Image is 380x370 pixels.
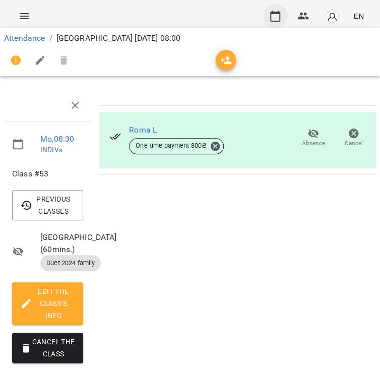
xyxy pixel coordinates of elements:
button: Menu [12,4,36,28]
img: avatar_s.png [325,9,339,23]
button: Cancel [334,124,374,152]
span: Absence [302,139,325,148]
button: Previous Classes [12,190,83,220]
div: One-time payment 800₴ [129,138,224,154]
button: Edit the class's Info [12,282,83,325]
span: EN [353,11,364,21]
span: Duet 2024 family [40,259,101,268]
button: Cancel the class [12,333,83,363]
nav: breadcrumb [4,32,376,44]
span: Edit the class's Info [20,285,75,322]
span: [GEOGRAPHIC_DATA] ( 60 mins. ) [40,231,83,255]
button: EN [349,7,368,25]
span: Class #53 [12,168,83,180]
span: One-time payment 800 ₴ [130,141,213,150]
a: Mo , 08:30 [40,134,74,144]
li: / [49,32,52,44]
a: INDIVs [40,146,62,154]
a: Roma L [129,125,157,135]
a: Attendance [4,33,45,43]
p: [GEOGRAPHIC_DATA] [DATE] 08:00 [56,32,180,44]
span: Cancel [345,139,363,148]
span: Cancel the class [20,336,75,360]
span: Previous Classes [20,193,75,217]
button: Absence [293,124,334,152]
